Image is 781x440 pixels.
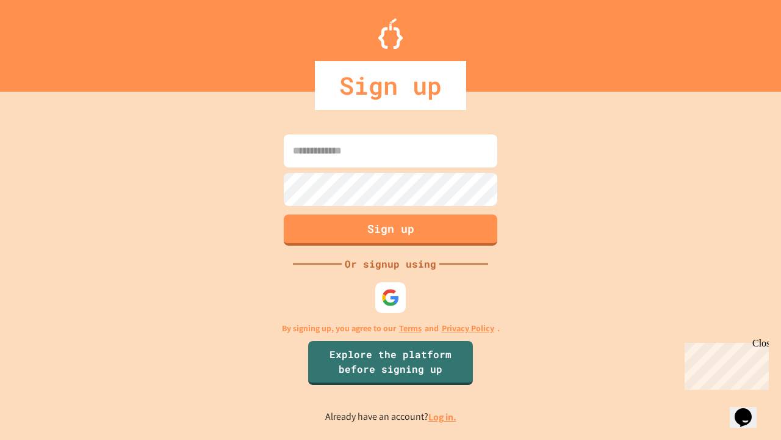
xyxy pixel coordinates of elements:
[442,322,494,335] a: Privacy Policy
[308,341,473,385] a: Explore the platform before signing up
[315,61,466,110] div: Sign up
[381,288,400,307] img: google-icon.svg
[428,411,456,424] a: Log in.
[325,409,456,425] p: Already have an account?
[680,338,769,390] iframe: chat widget
[378,18,403,49] img: Logo.svg
[399,322,422,335] a: Terms
[730,391,769,428] iframe: chat widget
[284,215,497,246] button: Sign up
[5,5,84,78] div: Chat with us now!Close
[342,257,439,271] div: Or signup using
[282,322,500,335] p: By signing up, you agree to our and .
